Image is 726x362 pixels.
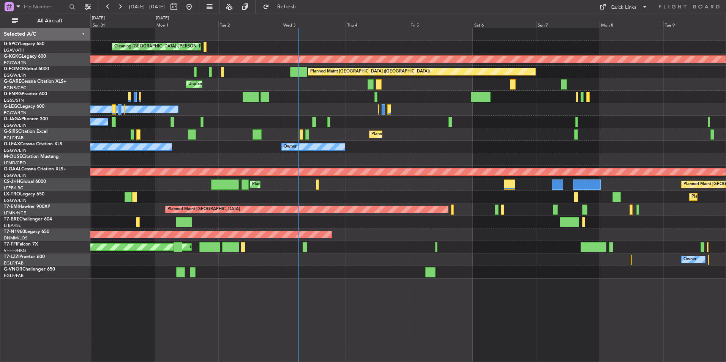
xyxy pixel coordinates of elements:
div: Quick Links [611,4,636,11]
a: T7-N1960Legacy 650 [4,230,49,234]
a: G-GAALCessna Citation XLS+ [4,167,66,172]
span: T7-LZZI [4,255,19,259]
div: [DATE] [92,15,105,22]
button: Refresh [259,1,305,13]
div: Sun 31 [91,21,155,28]
a: EGSS/STN [4,98,24,103]
a: VHHH/HKG [4,248,26,253]
div: [DATE] [156,15,169,22]
div: Fri 5 [409,21,472,28]
span: T7-N1960 [4,230,25,234]
a: EGLF/FAB [4,273,24,279]
a: M-OUSECitation Mustang [4,154,59,159]
span: G-JAGA [4,117,21,121]
span: G-LEGC [4,104,20,109]
a: EGGW/LTN [4,110,27,116]
a: DNMM/LOS [4,235,27,241]
a: EGLF/FAB [4,260,24,266]
a: EGGW/LTN [4,198,27,203]
a: G-LEAXCessna Citation XLS [4,142,62,146]
span: G-KGKG [4,54,22,59]
span: G-FOMO [4,67,23,71]
span: T7-EMI [4,205,19,209]
div: Owner [683,254,696,265]
div: Sun 7 [536,21,600,28]
a: EGGW/LTN [4,60,27,66]
a: G-VNORChallenger 650 [4,267,55,272]
span: CS-JHH [4,179,20,184]
button: All Aircraft [8,15,82,27]
a: T7-EMIHawker 900XP [4,205,50,209]
span: Refresh [271,4,303,9]
a: T7-FFIFalcon 7X [4,242,38,247]
span: G-SPCY [4,42,20,46]
a: G-JAGAPhenom 300 [4,117,48,121]
span: G-VNOR [4,267,22,272]
a: CS-JHHGlobal 6000 [4,179,46,184]
div: Cleaning [GEOGRAPHIC_DATA] ([PERSON_NAME] Intl) [114,41,221,52]
div: Unplanned Maint [PERSON_NAME] [188,79,257,90]
span: T7-BRE [4,217,19,222]
a: LFMD/CEQ [4,160,26,166]
a: LFPB/LBG [4,185,24,191]
a: G-ENRGPraetor 600 [4,92,47,96]
a: G-FOMOGlobal 6000 [4,67,49,71]
span: G-ENRG [4,92,22,96]
span: G-GAAL [4,167,21,172]
div: Wed 3 [282,21,345,28]
div: Mon 1 [155,21,218,28]
div: Planned Maint [GEOGRAPHIC_DATA] ([GEOGRAPHIC_DATA]) [310,66,430,77]
a: LGAV/ATH [4,47,24,53]
a: LX-TROLegacy 650 [4,192,44,197]
a: EGNR/CEG [4,85,27,91]
span: T7-FFI [4,242,17,247]
a: G-GARECessna Citation XLS+ [4,79,66,84]
a: G-KGKGLegacy 600 [4,54,46,59]
button: Quick Links [595,1,652,13]
a: T7-LZZIPraetor 600 [4,255,45,259]
span: G-LEAX [4,142,20,146]
span: LX-TRO [4,192,20,197]
a: EGGW/LTN [4,148,27,153]
span: M-OUSE [4,154,22,159]
div: Thu 4 [346,21,409,28]
a: T7-BREChallenger 604 [4,217,52,222]
span: All Aircraft [20,18,80,24]
div: Planned Maint [GEOGRAPHIC_DATA] ([GEOGRAPHIC_DATA]) [371,129,491,140]
a: EGLF/FAB [4,135,24,141]
a: G-SPCYLegacy 650 [4,42,44,46]
span: G-SIRS [4,129,18,134]
div: Tue 2 [218,21,282,28]
a: LFMN/NCE [4,210,26,216]
div: Planned Maint [GEOGRAPHIC_DATA] [167,204,240,215]
a: LTBA/ISL [4,223,21,228]
span: [DATE] - [DATE] [129,3,165,10]
div: Planned Maint [GEOGRAPHIC_DATA] ([GEOGRAPHIC_DATA]) [252,179,372,190]
a: EGGW/LTN [4,123,27,128]
div: Mon 8 [600,21,663,28]
a: EGGW/LTN [4,173,27,178]
span: G-GARE [4,79,21,84]
a: EGGW/LTN [4,72,27,78]
div: Owner [284,141,297,153]
a: G-LEGCLegacy 600 [4,104,44,109]
a: G-SIRSCitation Excel [4,129,47,134]
input: Trip Number [23,1,67,13]
div: Sat 6 [473,21,536,28]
